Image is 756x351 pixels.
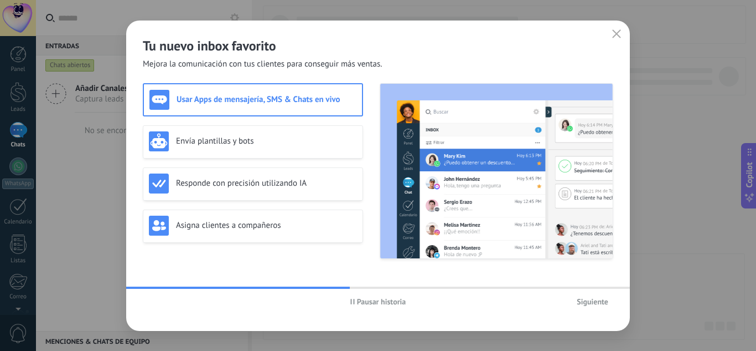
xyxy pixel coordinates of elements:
h3: Usar Apps de mensajería, SMS & Chats en vivo [177,94,356,105]
button: Siguiente [572,293,613,310]
span: Siguiente [577,298,608,306]
h3: Asigna clientes a compañeros [176,220,357,231]
h3: Responde con precisión utilizando IA [176,178,357,189]
span: Pausar historia [357,298,406,306]
span: Mejora la comunicación con tus clientes para conseguir más ventas. [143,59,382,70]
h3: Envía plantillas y bots [176,136,357,146]
h2: Tu nuevo inbox favorito [143,37,613,54]
button: Pausar historia [345,293,411,310]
